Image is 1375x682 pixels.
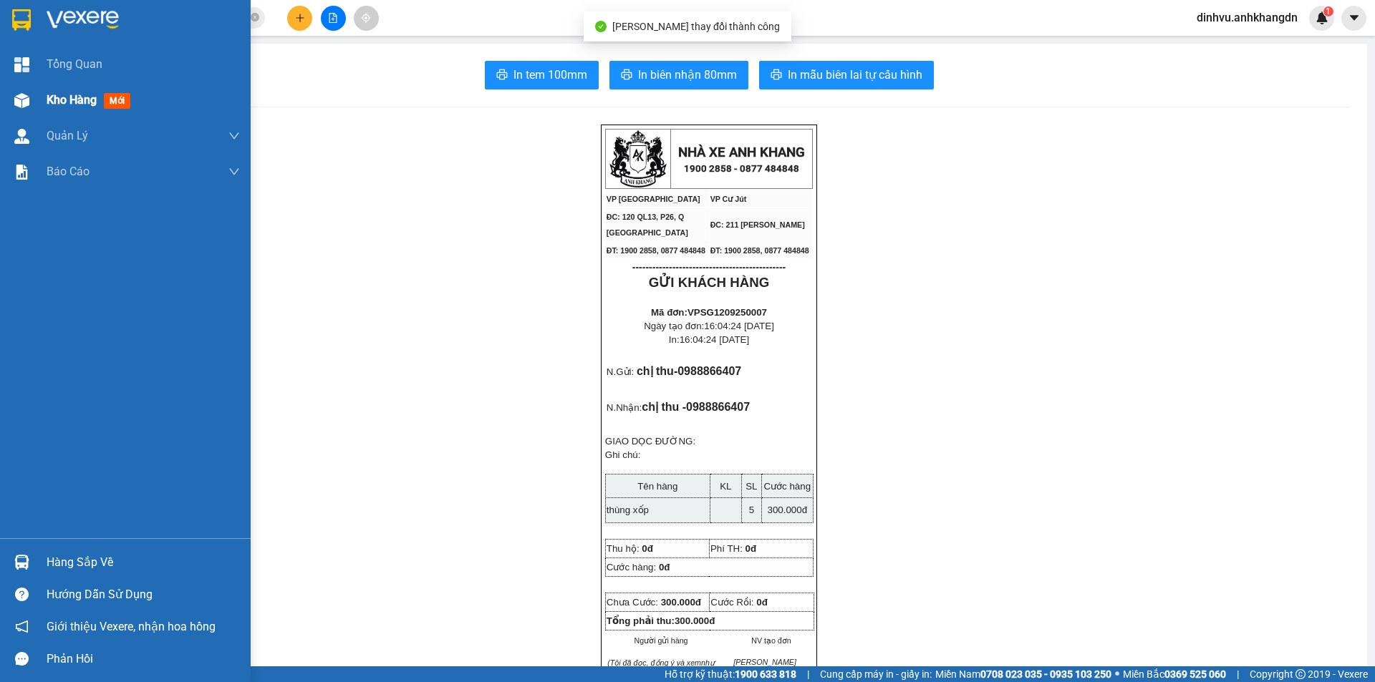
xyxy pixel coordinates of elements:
[607,597,701,608] span: Chưa Cước:
[609,61,748,89] button: printerIn biên nhận 80mm
[661,597,701,608] span: 300.000đ
[605,449,641,460] span: Ghi chú:
[710,220,805,229] span: ĐC: 211 [PERSON_NAME]
[674,365,741,377] span: -
[1237,666,1239,682] span: |
[607,543,640,554] span: Thu hộ:
[1316,11,1328,24] img: icon-new-feature
[615,658,715,678] em: như đã ký, nội dung biên nhận)
[680,334,750,345] span: 16:04:24 [DATE]
[678,145,805,160] strong: NHÀ XE ANH KHANG
[1185,9,1309,26] span: dinhvu.anhkhangdn
[354,6,379,31] button: aim
[1123,666,1226,682] span: Miền Bắc
[710,195,747,203] span: VP Cư Jút
[328,13,338,23] span: file-add
[228,130,240,142] span: down
[605,436,695,447] span: GIAO DỌC ĐƯỜNG:
[675,615,715,626] span: 300.000đ
[47,618,216,635] span: Giới thiệu Vexere, nhận hoa hồng
[710,543,743,554] span: Phí TH:
[228,166,240,177] span: down
[935,666,1111,682] span: Miền Nam
[496,69,508,82] span: printer
[771,69,782,82] span: printer
[14,129,29,144] img: warehouse-icon
[644,321,774,331] span: Ngày tạo đơn:
[767,505,807,515] span: 300.000đ
[607,402,642,413] span: N.Nhận:
[710,246,809,255] span: ĐT: 1900 2858, 0877 484848
[47,648,240,670] div: Phản hồi
[595,21,607,32] span: check-circle
[1164,668,1226,680] strong: 0369 525 060
[738,636,791,645] span: NV tạo đơn
[14,93,29,108] img: warehouse-icon
[638,66,737,84] span: In biên nhận 80mm
[759,61,934,89] button: printerIn mẫu biên lai tự cấu hình
[820,666,932,682] span: Cung cấp máy in - giấy in:
[607,213,688,237] span: ĐC: 120 QL13, P26, Q [GEOGRAPHIC_DATA]
[321,6,346,31] button: file-add
[1348,11,1361,24] span: caret-down
[735,668,796,680] strong: 1900 633 818
[649,275,769,290] strong: GỬI KHÁCH HÀNG
[788,66,922,84] span: In mẫu biên lai tự cấu hình
[1326,6,1331,16] span: 1
[47,55,102,73] span: Tổng Quan
[1296,669,1306,679] span: copyright
[361,13,371,23] span: aim
[710,597,768,608] span: Cước Rồi:
[251,11,259,25] span: close-circle
[14,57,29,72] img: dashboard-icon
[47,552,240,573] div: Hàng sắp về
[485,61,599,89] button: printerIn tem 100mm
[749,505,754,515] span: 5
[1341,6,1366,31] button: caret-down
[651,307,767,318] strong: Mã đơn:
[665,666,796,682] span: Hỗ trợ kỹ thuật:
[980,668,1111,680] strong: 0708 023 035 - 0935 103 250
[47,162,90,180] span: Báo cáo
[763,481,811,492] span: Cước hàng
[607,615,715,626] strong: Tổng phải thu:
[659,562,670,573] span: 0đ
[642,401,750,413] span: chị thu -
[669,334,749,345] span: In:
[733,658,796,666] span: [PERSON_NAME]
[704,321,774,331] span: 16:04:24 [DATE]
[295,13,305,23] span: plus
[15,620,29,633] span: notification
[684,163,799,174] strong: 1900 2858 - 0877 484848
[635,636,688,645] span: Người gửi hàng
[1115,671,1119,677] span: ⚪️
[746,481,757,492] span: SL
[637,365,674,377] span: chị thu
[677,365,741,377] span: 0988866407
[47,584,240,605] div: Hướng dẫn sử dụng
[612,21,780,32] span: [PERSON_NAME] thay đổi thành công
[687,307,767,318] span: VPSG1209250007
[621,69,632,82] span: printer
[642,543,653,554] span: 0đ
[686,401,750,413] span: 0988866407
[104,93,130,109] span: mới
[12,9,31,31] img: logo-vxr
[720,481,731,492] span: KL
[15,588,29,601] span: question-circle
[14,165,29,180] img: solution-icon
[14,555,29,570] img: warehouse-icon
[607,246,705,255] span: ĐT: 1900 2858, 0877 484848
[609,130,667,187] img: logo
[607,658,701,667] em: (Tôi đã đọc, đồng ý và xem
[807,666,809,682] span: |
[287,6,312,31] button: plus
[607,195,700,203] span: VP [GEOGRAPHIC_DATA]
[607,505,649,515] span: thùng xốp
[756,597,768,608] span: 0đ
[47,127,88,145] span: Quản Lý
[15,652,29,666] span: message
[1323,6,1333,16] sup: 1
[251,13,259,21] span: close-circle
[637,481,677,492] span: Tên hàng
